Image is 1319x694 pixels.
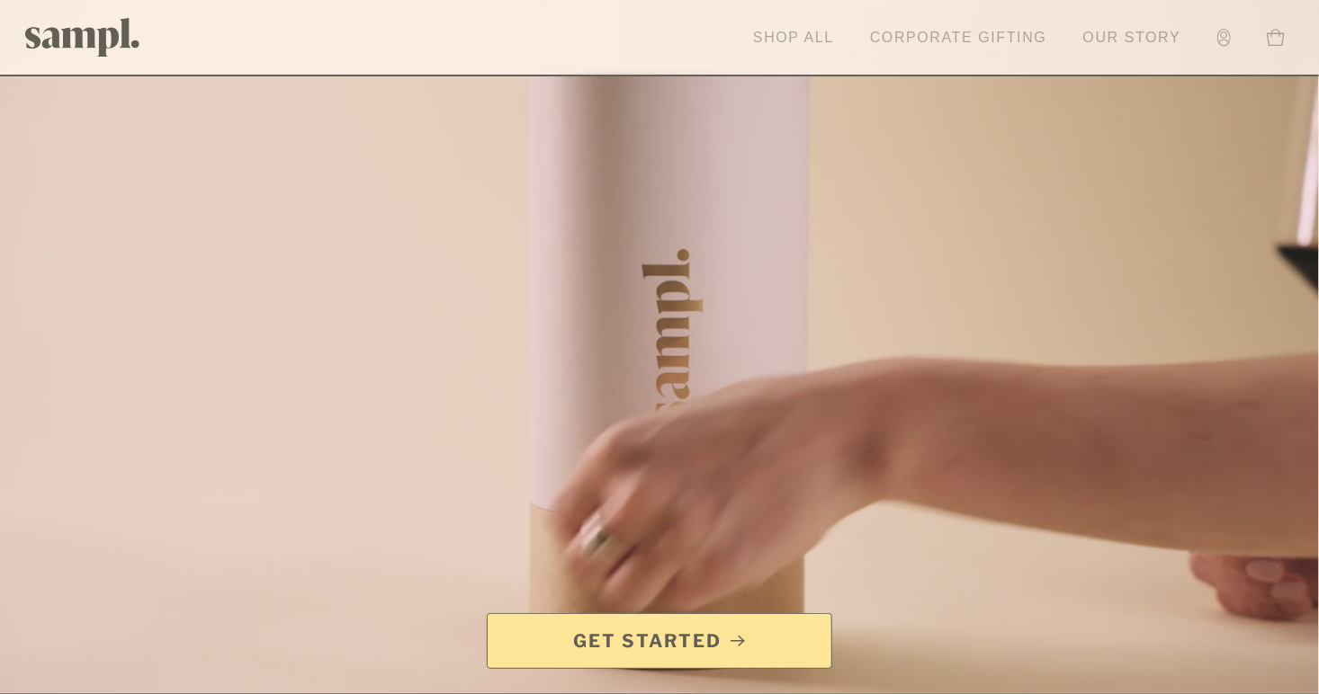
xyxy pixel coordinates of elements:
a: Corporate Gifting [861,18,1056,58]
span: Get Started [573,628,722,654]
a: Get Started [487,613,832,669]
img: Sampl logo [25,18,140,57]
a: Our Story [1074,18,1190,58]
a: Shop All [744,18,843,58]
